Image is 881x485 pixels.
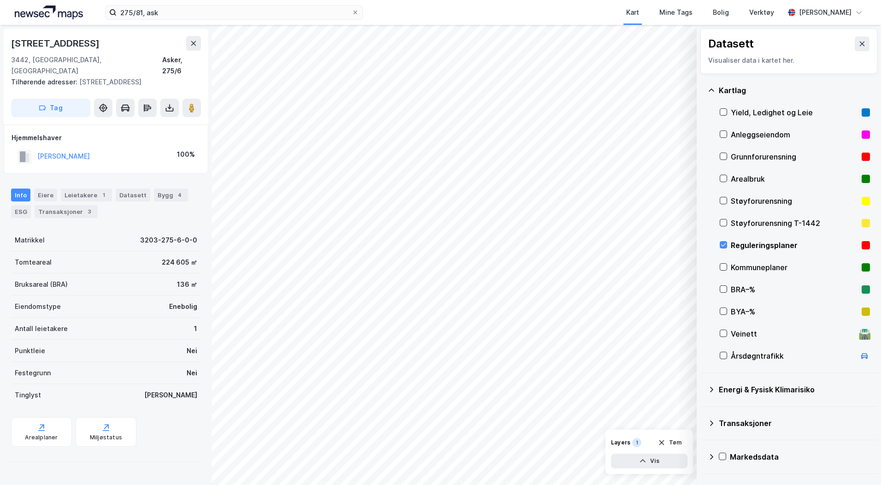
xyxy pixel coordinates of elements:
[626,7,639,18] div: Kart
[731,151,858,162] div: Grunnforurensning
[731,195,858,207] div: Støyforurensning
[632,438,641,447] div: 1
[140,235,197,246] div: 3203-275-6-0-0
[11,205,31,218] div: ESG
[749,7,774,18] div: Verktøy
[15,279,68,290] div: Bruksareal (BRA)
[719,85,870,96] div: Kartlag
[85,207,94,216] div: 3
[708,36,754,51] div: Datasett
[731,306,858,317] div: BYA–%
[90,434,122,441] div: Miljøstatus
[12,132,200,143] div: Hjemmelshaver
[15,345,45,356] div: Punktleie
[731,240,858,251] div: Reguleringsplaner
[15,367,51,379] div: Festegrunn
[11,189,30,201] div: Info
[731,350,855,361] div: Årsdøgntrafikk
[835,441,881,485] div: Kontrollprogram for chat
[731,173,858,184] div: Arealbruk
[187,345,197,356] div: Nei
[731,328,855,339] div: Veinett
[15,235,45,246] div: Matrikkel
[11,54,162,77] div: 3442, [GEOGRAPHIC_DATA], [GEOGRAPHIC_DATA]
[731,284,858,295] div: BRA–%
[34,189,57,201] div: Eiere
[659,7,693,18] div: Mine Tags
[11,77,194,88] div: [STREET_ADDRESS]
[177,149,195,160] div: 100%
[731,262,858,273] div: Kommuneplaner
[15,257,52,268] div: Tomteareal
[11,36,101,51] div: [STREET_ADDRESS]
[15,6,83,19] img: logo.a4113a55bc3d86da70a041830d287a7e.svg
[175,190,184,200] div: 4
[117,6,352,19] input: Søk på adresse, matrikkel, gårdeiere, leietakere eller personer
[194,323,197,334] div: 1
[99,190,108,200] div: 1
[11,99,90,117] button: Tag
[187,367,197,379] div: Nei
[116,189,150,201] div: Datasett
[144,390,197,401] div: [PERSON_NAME]
[708,55,869,66] div: Visualiser data i kartet her.
[177,279,197,290] div: 136 ㎡
[162,54,201,77] div: Asker, 275/6
[25,434,58,441] div: Arealplaner
[169,301,197,312] div: Enebolig
[730,451,870,462] div: Markedsdata
[652,435,687,450] button: Tøm
[719,418,870,429] div: Transaksjoner
[719,384,870,395] div: Energi & Fysisk Klimarisiko
[713,7,729,18] div: Bolig
[15,323,68,334] div: Antall leietakere
[858,328,871,340] div: 🛣️
[611,439,630,446] div: Layers
[11,78,79,86] span: Tilhørende adresser:
[154,189,188,201] div: Bygg
[835,441,881,485] iframe: Chat Widget
[15,301,61,312] div: Eiendomstype
[731,218,858,229] div: Støyforurensning T-1442
[61,189,112,201] div: Leietakere
[731,129,858,140] div: Anleggseiendom
[731,107,858,118] div: Yield, Ledighet og Leie
[611,454,687,468] button: Vis
[35,205,98,218] div: Transaksjoner
[162,257,197,268] div: 224 605 ㎡
[15,390,41,401] div: Tinglyst
[799,7,852,18] div: [PERSON_NAME]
